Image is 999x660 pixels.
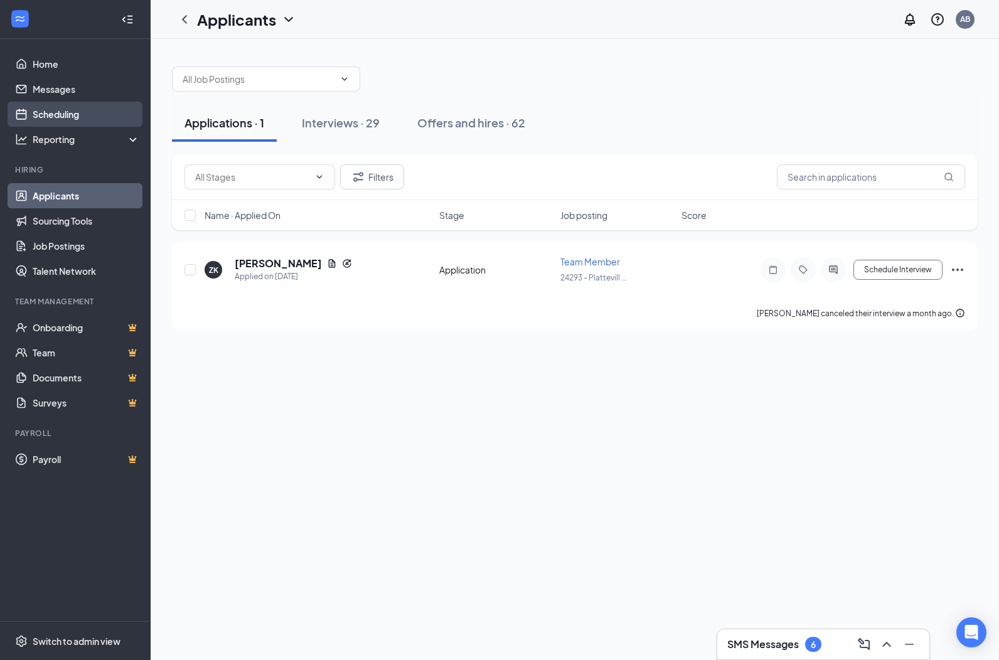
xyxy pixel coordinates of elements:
[235,270,352,283] div: Applied on [DATE]
[902,637,917,652] svg: Minimize
[33,635,120,647] div: Switch to admin view
[205,209,280,221] span: Name · Applied On
[15,428,137,439] div: Payroll
[327,258,337,269] svg: Document
[14,13,26,25] svg: WorkstreamLogo
[197,9,276,30] h1: Applicants
[826,265,841,275] svg: ActiveChat
[727,637,799,651] h3: SMS Messages
[121,13,134,26] svg: Collapse
[560,209,607,221] span: Job posting
[439,209,464,221] span: Stage
[796,265,811,275] svg: Tag
[339,74,350,84] svg: ChevronDown
[33,390,140,415] a: SurveysCrown
[351,169,366,184] svg: Filter
[811,639,816,650] div: 6
[417,115,525,130] div: Offers and hires · 62
[766,265,781,275] svg: Note
[15,133,28,146] svg: Analysis
[340,164,404,189] button: Filter Filters
[777,164,965,189] input: Search in applications
[854,634,874,654] button: ComposeMessage
[33,315,140,340] a: OnboardingCrown
[281,12,296,27] svg: ChevronDown
[33,208,140,233] a: Sourcing Tools
[899,634,919,654] button: Minimize
[902,12,917,27] svg: Notifications
[33,133,141,146] div: Reporting
[681,209,707,221] span: Score
[33,365,140,390] a: DocumentsCrown
[439,263,553,276] div: Application
[33,183,140,208] a: Applicants
[15,164,137,175] div: Hiring
[15,296,137,307] div: Team Management
[15,635,28,647] svg: Settings
[560,256,620,267] span: Team Member
[857,637,872,652] svg: ComposeMessage
[33,51,140,77] a: Home
[955,308,965,318] svg: Info
[560,273,627,282] span: 24293 - Plattevill ...
[956,617,986,647] div: Open Intercom Messenger
[930,12,945,27] svg: QuestionInfo
[853,260,943,280] button: Schedule Interview
[302,115,380,130] div: Interviews · 29
[950,262,965,277] svg: Ellipses
[960,14,970,24] div: AB
[33,77,140,102] a: Messages
[177,12,192,27] svg: ChevronLeft
[33,340,140,365] a: TeamCrown
[879,637,894,652] svg: ChevronUp
[183,72,334,86] input: All Job Postings
[944,172,954,182] svg: MagnifyingGlass
[195,170,309,184] input: All Stages
[314,172,324,182] svg: ChevronDown
[33,447,140,472] a: PayrollCrown
[877,634,897,654] button: ChevronUp
[342,258,352,269] svg: Reapply
[33,258,140,284] a: Talent Network
[33,102,140,127] a: Scheduling
[757,307,965,320] div: [PERSON_NAME] canceled their interview a month ago.
[33,233,140,258] a: Job Postings
[184,115,264,130] div: Applications · 1
[235,257,322,270] h5: [PERSON_NAME]
[209,265,218,275] div: ZK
